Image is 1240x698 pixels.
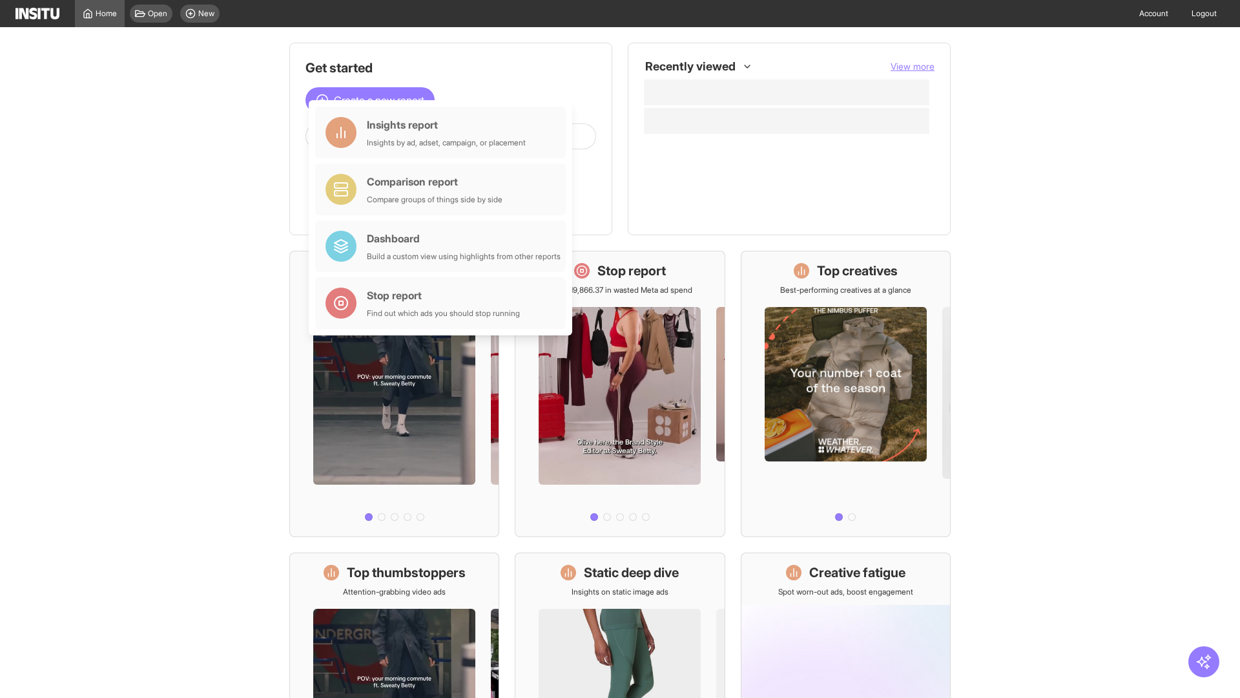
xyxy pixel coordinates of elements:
[367,174,502,189] div: Comparison report
[367,138,526,148] div: Insights by ad, adset, campaign, or placement
[96,8,117,19] span: Home
[741,251,951,537] a: Top creativesBest-performing creatives at a glance
[367,308,520,319] div: Find out which ads you should stop running
[367,231,561,246] div: Dashboard
[347,564,466,582] h1: Top thumbstoppers
[367,195,502,205] div: Compare groups of things side by side
[148,8,167,19] span: Open
[572,587,668,597] p: Insights on static image ads
[334,92,424,108] span: Create a new report
[289,251,499,537] a: What's live nowSee all active ads instantly
[305,87,435,113] button: Create a new report
[891,60,935,73] button: View more
[780,285,911,295] p: Best-performing creatives at a glance
[367,117,526,132] div: Insights report
[597,262,666,280] h1: Stop report
[367,251,561,262] div: Build a custom view using highlights from other reports
[198,8,214,19] span: New
[584,564,679,582] h1: Static deep dive
[515,251,725,537] a: Stop reportSave £19,866.37 in wasted Meta ad spend
[15,8,59,19] img: Logo
[343,587,446,597] p: Attention-grabbing video ads
[817,262,898,280] h1: Top creatives
[305,59,596,77] h1: Get started
[367,288,520,303] div: Stop report
[891,61,935,72] span: View more
[547,285,692,295] p: Save £19,866.37 in wasted Meta ad spend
